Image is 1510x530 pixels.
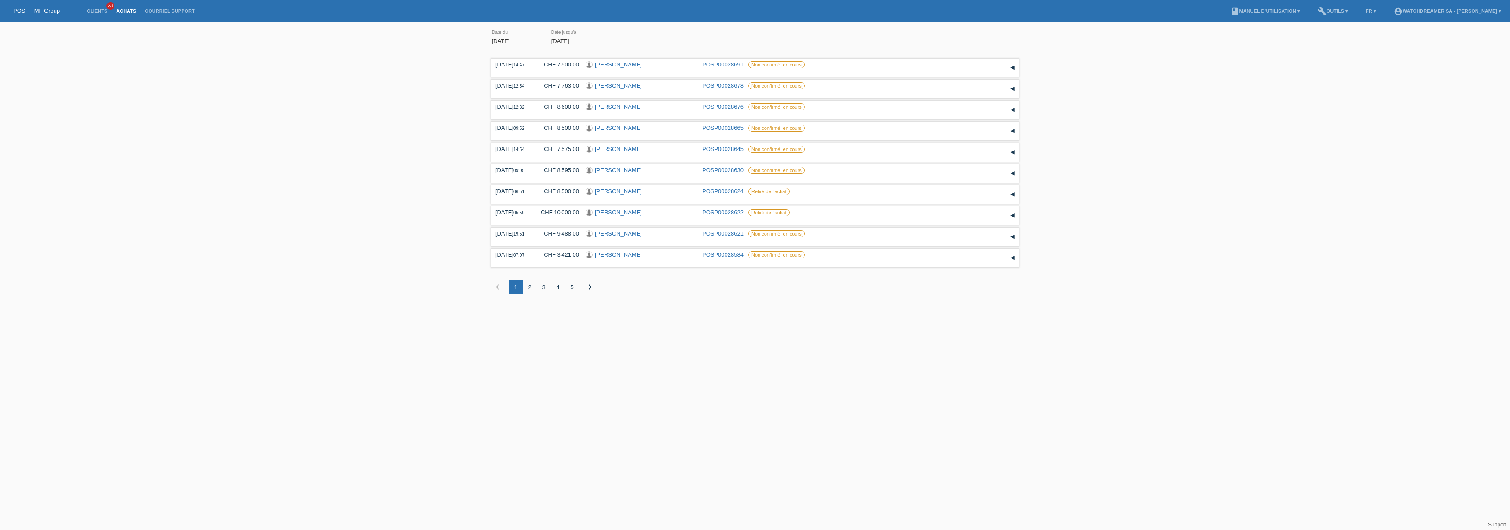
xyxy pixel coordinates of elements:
a: buildOutils ▾ [1313,8,1352,14]
div: [DATE] [495,188,531,195]
a: bookManuel d’utilisation ▾ [1226,8,1305,14]
label: Non confirmé, en cours [748,125,805,132]
div: 1 [509,280,523,294]
a: Support [1488,522,1506,528]
label: Non confirmé, en cours [748,230,805,237]
label: Non confirmé, en cours [748,146,805,153]
i: account_circle [1394,7,1403,16]
a: POSP00028584 [702,251,744,258]
a: [PERSON_NAME] [595,209,642,216]
span: 05:59 [513,210,524,215]
a: POSP00028624 [702,188,744,195]
i: chevron_right [585,282,595,292]
div: étendre/coller [1006,82,1019,96]
div: CHF 3'421.00 [537,251,579,258]
a: Courriel Support [140,8,199,14]
a: [PERSON_NAME] [595,146,642,152]
span: 09:05 [513,168,524,173]
span: 14:47 [513,63,524,67]
a: [PERSON_NAME] [595,82,642,89]
div: CHF 10'000.00 [537,209,579,216]
label: Non confirmé, en cours [748,61,805,68]
a: [PERSON_NAME] [595,188,642,195]
div: [DATE] [495,209,531,216]
div: étendre/coller [1006,125,1019,138]
div: [DATE] [495,125,531,131]
a: [PERSON_NAME] [595,125,642,131]
div: CHF 8'500.00 [537,125,579,131]
a: POSP00028676 [702,103,744,110]
span: 23 [106,2,114,10]
div: [DATE] [495,146,531,152]
i: book [1231,7,1239,16]
div: [DATE] [495,61,531,68]
span: 09:52 [513,126,524,131]
div: étendre/coller [1006,188,1019,201]
div: CHF 8'600.00 [537,103,579,110]
span: 06:51 [513,189,524,194]
div: étendre/coller [1006,167,1019,180]
a: [PERSON_NAME] [595,61,642,68]
div: CHF 8'500.00 [537,188,579,195]
span: 14:54 [513,147,524,152]
label: Non confirmé, en cours [748,82,805,89]
div: 4 [551,280,565,294]
div: étendre/coller [1006,251,1019,265]
a: POSP00028665 [702,125,744,131]
div: [DATE] [495,251,531,258]
span: 07:07 [513,253,524,258]
a: POSP00028691 [702,61,744,68]
span: 12:32 [513,105,524,110]
a: FR ▾ [1361,8,1381,14]
label: Retiré de l‘achat [748,209,790,216]
a: POSP00028621 [702,230,744,237]
i: build [1318,7,1327,16]
div: 5 [565,280,579,294]
div: CHF 7'763.00 [537,82,579,89]
span: 12:54 [513,84,524,88]
a: [PERSON_NAME] [595,167,642,173]
div: 3 [537,280,551,294]
a: [PERSON_NAME] [595,103,642,110]
a: account_circleWatchdreamer SA - [PERSON_NAME] ▾ [1389,8,1506,14]
div: CHF 7'500.00 [537,61,579,68]
div: CHF 9'488.00 [537,230,579,237]
a: [PERSON_NAME] [595,230,642,237]
div: étendre/coller [1006,103,1019,117]
div: [DATE] [495,82,531,89]
a: Clients [82,8,112,14]
div: étendre/coller [1006,61,1019,74]
div: étendre/coller [1006,230,1019,243]
a: Achats [112,8,140,14]
div: CHF 8'595.00 [537,167,579,173]
div: [DATE] [495,230,531,237]
div: CHF 7'575.00 [537,146,579,152]
a: POSP00028678 [702,82,744,89]
i: chevron_left [492,282,503,292]
div: [DATE] [495,167,531,173]
div: [DATE] [495,103,531,110]
label: Non confirmé, en cours [748,167,805,174]
a: POS — MF Group [13,7,60,14]
div: 2 [523,280,537,294]
a: POSP00028622 [702,209,744,216]
label: Non confirmé, en cours [748,251,805,258]
label: Non confirmé, en cours [748,103,805,110]
div: étendre/coller [1006,146,1019,159]
label: Retiré de l‘achat [748,188,790,195]
span: 19:51 [513,232,524,236]
a: POSP00028645 [702,146,744,152]
div: étendre/coller [1006,209,1019,222]
a: POSP00028630 [702,167,744,173]
a: [PERSON_NAME] [595,251,642,258]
